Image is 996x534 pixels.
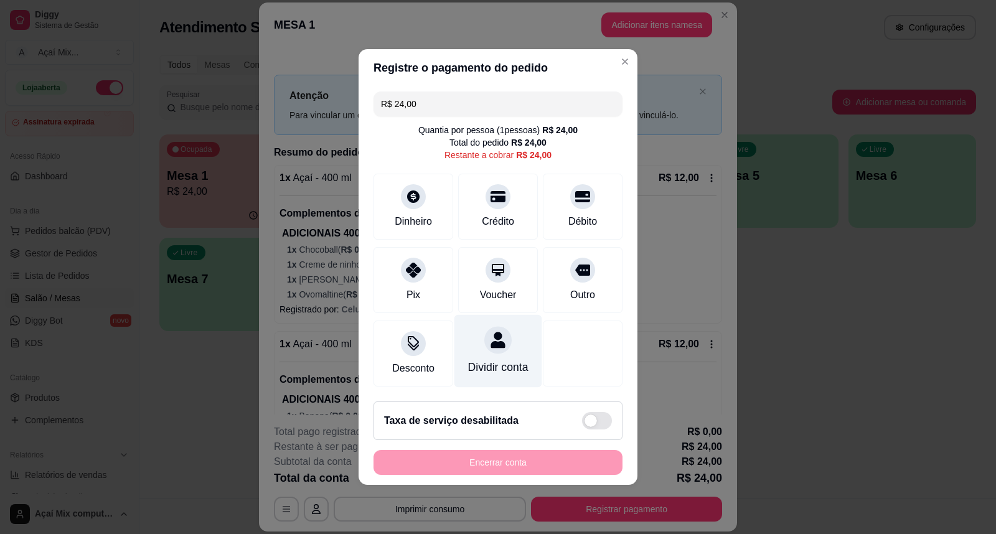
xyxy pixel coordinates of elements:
[480,288,517,302] div: Voucher
[482,214,514,229] div: Crédito
[511,136,547,149] div: R$ 24,00
[542,124,578,136] div: R$ 24,00
[381,91,615,116] input: Ex.: hambúrguer de cordeiro
[516,149,552,161] div: R$ 24,00
[392,361,435,376] div: Desconto
[568,214,597,229] div: Débito
[418,124,578,136] div: Quantia por pessoa ( 1 pessoas)
[395,214,432,229] div: Dinheiro
[449,136,547,149] div: Total do pedido
[570,288,595,302] div: Outro
[406,288,420,302] div: Pix
[384,413,519,428] h2: Taxa de serviço desabilitada
[468,359,529,375] div: Dividir conta
[615,52,635,72] button: Close
[359,49,637,87] header: Registre o pagamento do pedido
[444,149,552,161] div: Restante a cobrar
